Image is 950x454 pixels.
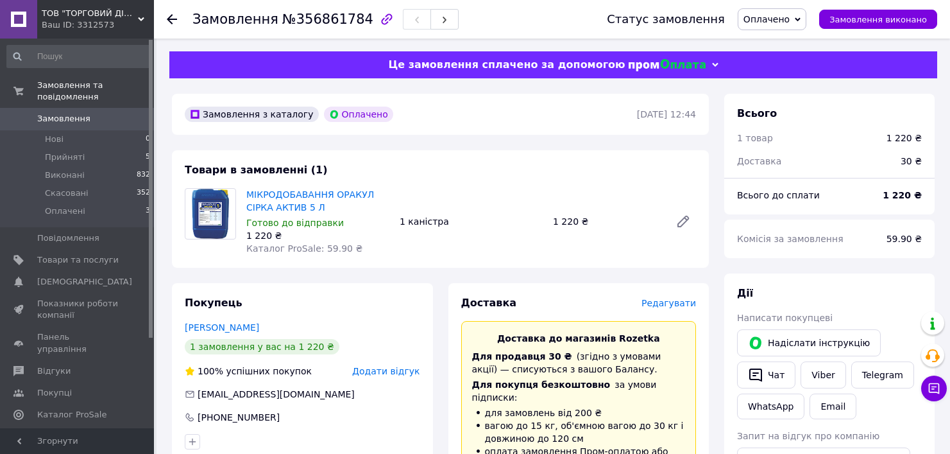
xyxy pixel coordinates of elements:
[737,362,795,389] button: Чат
[246,218,344,228] span: Готово до відправки
[45,188,89,199] span: Скасовані
[282,12,373,27] span: №356861784
[185,164,328,176] span: Товари в замовленні (1)
[472,419,686,445] li: вагою до 15 кг, об'ємною вагою до 30 кг і довжиною до 120 см
[185,107,319,122] div: Замовлення з каталогу
[851,362,914,389] a: Telegram
[641,298,696,308] span: Редагувати
[461,297,517,309] span: Доставка
[137,170,150,181] span: 832
[37,387,72,399] span: Покупці
[737,234,844,244] span: Комісія за замовлення
[548,213,665,231] div: 1 220 ₴
[737,329,881,356] button: Надіслати інструкцію
[246,243,362,254] span: Каталог ProSale: 59.90 ₴
[921,376,947,401] button: Чат з покупцем
[324,107,393,122] div: Оплачено
[737,190,820,200] span: Всього до сплати
[196,411,281,424] div: [PHONE_NUMBER]
[819,10,937,29] button: Замовлення виконано
[192,12,278,27] span: Замовлення
[45,205,85,217] span: Оплачені
[737,394,804,419] a: WhatsApp
[146,152,150,163] span: 5
[37,254,119,266] span: Товари та послуги
[607,13,725,26] div: Статус замовлення
[743,14,790,24] span: Оплачено
[886,234,922,244] span: 59.90 ₴
[198,389,355,399] span: [EMAIL_ADDRESS][DOMAIN_NAME]
[801,362,845,389] a: Viber
[185,365,312,378] div: успішних покупок
[42,19,154,31] div: Ваш ID: 3312573
[37,365,71,377] span: Відгуки
[472,351,572,362] span: Для продавця 30 ₴
[185,339,339,354] div: 1 замовлення у вас на 1 220 ₴
[737,431,879,441] span: Запит на відгук про компанію
[352,366,420,376] span: Додати відгук
[388,58,625,71] span: Це замовлення сплачено за допомогою
[497,333,660,344] span: Доставка до магазинів Rozetka
[472,406,686,419] li: для замовлень від 200 ₴
[37,113,90,125] span: Замовлення
[670,209,696,234] a: Редагувати
[45,152,85,163] span: Прийняті
[737,287,753,299] span: Дії
[37,80,154,103] span: Замовлення та повідомлення
[37,276,132,288] span: [DEMOGRAPHIC_DATA]
[883,190,922,200] b: 1 220 ₴
[737,156,781,166] span: Доставка
[185,297,242,309] span: Покупець
[737,133,773,143] span: 1 товар
[185,322,259,333] a: [PERSON_NAME]
[37,298,119,321] span: Показники роботи компанії
[246,229,389,242] div: 1 220 ₴
[472,378,686,404] div: за умови підписки:
[246,189,374,213] a: МІКРОДОБАВАННЯ ОРАКУЛ СІРКА АКТИВ 5 Л
[893,147,929,175] div: 30 ₴
[42,8,138,19] span: ТОВ "ТОРГОВИЙ ДІМ "ПЛАНТАГРО"
[472,350,686,376] div: (згідно з умовами акції) — списуються з вашого Балансу.
[192,189,230,239] img: МІКРОДОБАВАННЯ ОРАКУЛ СІРКА АКТИВ 5 Л
[198,366,223,376] span: 100%
[737,107,777,119] span: Всього
[37,331,119,354] span: Панель управління
[37,409,106,421] span: Каталог ProSale
[886,132,922,144] div: 1 220 ₴
[829,15,927,24] span: Замовлення виконано
[472,380,611,390] span: Для покупця безкоштовно
[810,394,856,419] button: Email
[637,109,696,119] time: [DATE] 12:44
[137,188,150,199] span: 352
[737,313,833,323] span: Написати покупцеві
[394,213,548,231] div: 1 каністра
[167,13,177,26] div: Повернутися назад
[146,134,150,145] span: 0
[629,59,706,71] img: evopay logo
[37,232,99,244] span: Повідомлення
[146,205,150,217] span: 3
[45,170,85,181] span: Виконані
[6,45,151,68] input: Пошук
[45,134,64,145] span: Нові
